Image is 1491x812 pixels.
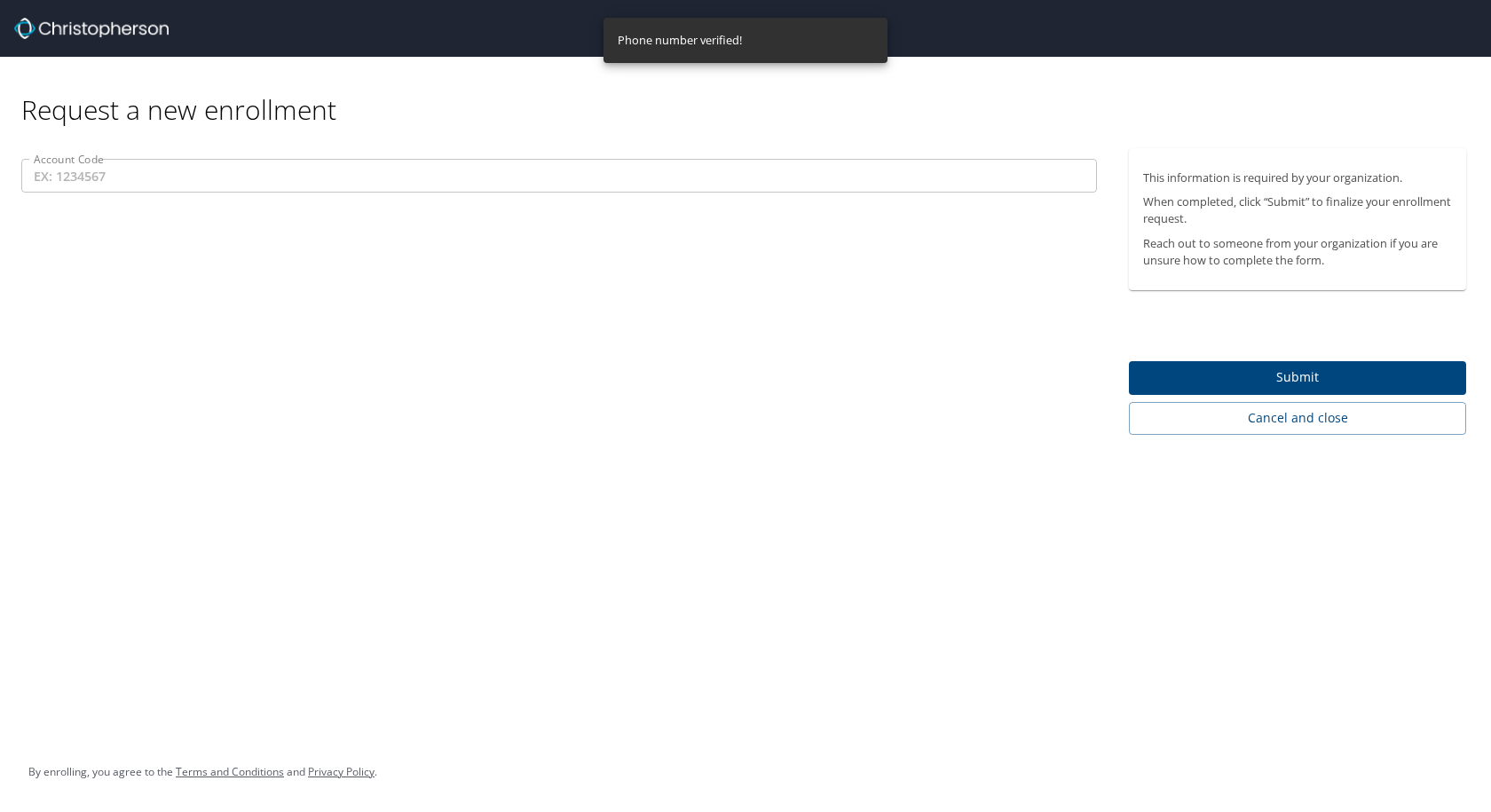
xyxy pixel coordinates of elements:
[1129,402,1466,435] button: Cancel and close
[1143,367,1452,389] span: Submit
[618,23,742,58] div: Phone number verified!
[308,764,375,779] a: Privacy Policy
[1143,193,1452,227] p: When completed, click “Submit” to finalize your enrollment request.
[21,159,1097,193] input: EX: 1234567
[1143,169,1452,186] p: This information is required by your organization.
[176,764,284,779] a: Terms and Conditions
[14,18,169,39] img: cbt logo
[1129,361,1466,396] button: Submit
[28,750,377,794] div: By enrolling, you agree to the and .
[1143,407,1452,430] span: Cancel and close
[1143,235,1452,269] p: Reach out to someone from your organization if you are unsure how to complete the form.
[21,57,1480,127] div: Request a new enrollment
